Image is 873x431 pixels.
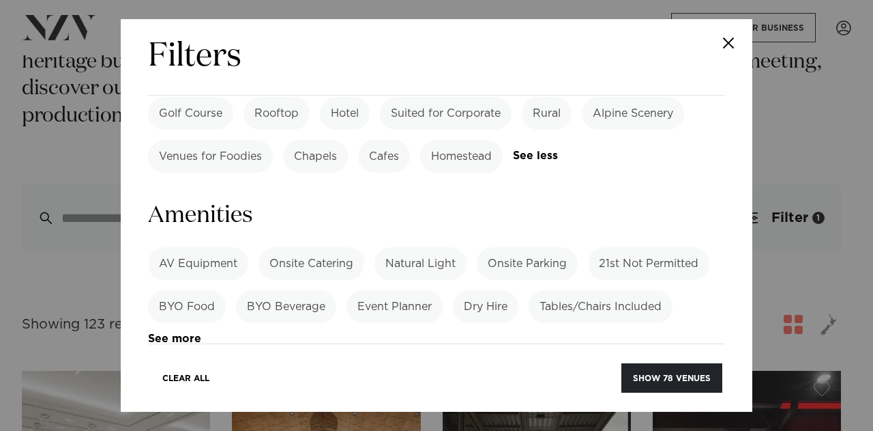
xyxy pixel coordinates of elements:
[283,140,348,173] label: Chapels
[522,97,572,130] label: Rural
[374,247,467,280] label: Natural Light
[529,290,672,323] label: Tables/Chairs Included
[148,247,248,280] label: AV Equipment
[346,290,443,323] label: Event Planner
[358,140,410,173] label: Cafes
[621,363,722,393] button: Show 78 venues
[148,200,725,231] h3: Amenities
[148,290,226,323] label: BYO Food
[148,140,273,173] label: Venues for Foodies
[588,247,709,280] label: 21st Not Permitted
[477,247,578,280] label: Onsite Parking
[705,19,752,67] button: Close
[380,97,512,130] label: Suited for Corporate
[420,140,503,173] label: Homestead
[258,247,364,280] label: Onsite Catering
[243,97,310,130] label: Rooftop
[320,97,370,130] label: Hotel
[151,363,221,393] button: Clear All
[582,97,684,130] label: Alpine Scenery
[453,290,518,323] label: Dry Hire
[148,36,241,79] h2: Filters
[148,97,233,130] label: Golf Course
[236,290,336,323] label: BYO Beverage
